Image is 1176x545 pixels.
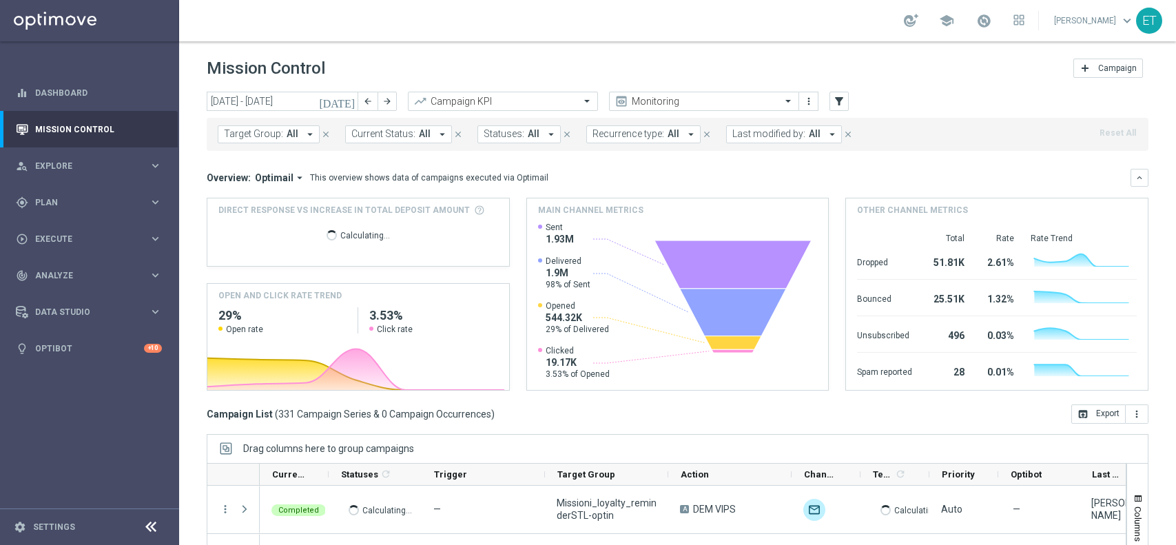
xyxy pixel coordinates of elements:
div: Analyze [16,269,149,282]
span: All [419,128,431,140]
span: Delivered [546,256,590,267]
input: Select date range [207,92,358,111]
i: keyboard_arrow_down [1135,173,1144,183]
button: arrow_back [358,92,378,111]
span: Statuses [341,469,378,480]
span: Calculate column [378,466,391,482]
div: 0.03% [981,323,1014,345]
span: Execute [35,235,149,243]
div: 496 [929,323,964,345]
span: Sent [546,222,574,233]
span: 98% of Sent [546,279,590,290]
div: Mission Control [16,111,162,147]
i: person_search [16,160,28,172]
i: settings [14,521,26,533]
i: keyboard_arrow_right [149,196,162,209]
button: open_in_browser Export [1071,404,1126,424]
span: 19.17K [546,356,610,369]
button: close [452,127,464,142]
span: 1.9M [546,267,590,279]
button: Current Status: All arrow_drop_down [345,125,452,143]
span: Recurrence type: [592,128,664,140]
i: open_in_browser [1077,409,1089,420]
span: Analyze [35,271,149,280]
div: Bounced [857,287,912,309]
span: Optimail [255,172,293,184]
i: more_vert [219,503,231,515]
button: close [701,127,713,142]
i: more_vert [1131,409,1142,420]
div: lightbulb Optibot +10 [15,343,163,354]
div: 2.61% [981,250,1014,272]
span: Explore [35,162,149,170]
div: Dropped [857,250,912,272]
p: Calculating... [362,503,412,516]
span: Trigger [434,469,467,480]
div: 0.01% [981,360,1014,382]
span: Target Group: [224,128,283,140]
span: Priority [942,469,975,480]
h4: Other channel metrics [857,204,968,216]
h4: OPEN AND CLICK RATE TREND [218,289,342,302]
button: Mission Control [15,124,163,135]
div: +10 [144,344,162,353]
span: Optibot [1011,469,1042,480]
div: This overview shows data of campaigns executed via Optimail [310,172,548,184]
span: — [433,504,441,515]
ng-select: Campaign KPI [408,92,598,111]
div: Rate [981,233,1014,244]
button: [DATE] [317,92,358,112]
p: Calculating... [894,503,944,516]
button: person_search Explore keyboard_arrow_right [15,161,163,172]
button: Target Group: All arrow_drop_down [218,125,320,143]
i: close [321,130,331,139]
div: 1.32% [981,287,1014,309]
h3: Overview: [207,172,251,184]
span: Clicked [546,345,610,356]
button: arrow_forward [378,92,397,111]
i: arrow_back [363,96,373,106]
span: Data Studio [35,308,149,316]
span: 544.32K [546,311,609,324]
span: All [809,128,821,140]
i: equalizer [16,87,28,99]
i: refresh [895,469,906,480]
i: add [1080,63,1091,74]
span: Statuses: [484,128,524,140]
span: Opened [546,300,609,311]
h3: Campaign List [207,408,495,420]
button: more_vert [1126,404,1148,424]
i: close [562,130,572,139]
span: Columns [1133,506,1144,542]
div: Valentina Pilato [1091,497,1137,522]
span: Click rate [377,324,413,335]
span: Last modified by: [732,128,805,140]
button: Statuses: All arrow_drop_down [477,125,561,143]
span: Templates [873,469,893,480]
span: — [1013,503,1020,515]
button: play_circle_outline Execute keyboard_arrow_right [15,234,163,245]
img: Optimail [803,499,825,521]
i: refresh [380,469,391,480]
span: ) [491,408,495,420]
div: Row Groups [243,443,414,454]
div: 28 [929,360,964,382]
i: arrow_drop_down [436,128,448,141]
i: arrow_drop_down [826,128,838,141]
i: play_circle_outline [16,233,28,245]
p: Calculating... [340,228,390,241]
i: [DATE] [319,95,356,107]
i: more_vert [803,96,814,107]
button: add Campaign [1073,59,1143,78]
div: Spam reported [857,360,912,382]
span: Action [681,469,709,480]
div: 51.81K [929,250,964,272]
i: trending_up [413,94,427,108]
button: gps_fixed Plan keyboard_arrow_right [15,197,163,208]
button: close [561,127,573,142]
ng-select: Monitoring [609,92,799,111]
i: close [702,130,712,139]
